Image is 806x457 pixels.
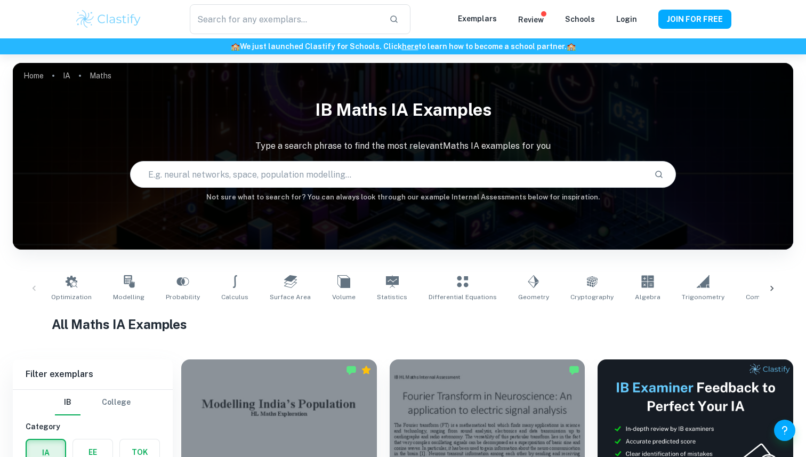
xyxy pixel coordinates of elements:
img: Marked [346,365,357,375]
span: Geometry [518,292,549,302]
span: Modelling [113,292,144,302]
span: Surface Area [270,292,311,302]
span: Probability [166,292,200,302]
a: IA [63,68,70,83]
h6: Filter exemplars [13,359,173,389]
span: Statistics [377,292,407,302]
button: JOIN FOR FREE [658,10,731,29]
button: Help and Feedback [774,420,795,441]
p: Type a search phrase to find the most relevant Maths IA examples for you [13,140,793,153]
span: Differential Equations [429,292,497,302]
span: 🏫 [567,42,576,51]
span: Cryptography [570,292,614,302]
img: Marked [569,365,579,375]
span: Algebra [635,292,660,302]
p: Exemplars [458,13,497,25]
span: Optimization [51,292,92,302]
h6: We just launched Clastify for Schools. Click to learn how to become a school partner. [2,41,804,52]
button: Search [650,165,668,183]
h6: Category [26,421,160,432]
p: Review [518,14,544,26]
button: IB [55,390,80,415]
a: Home [23,68,44,83]
a: Login [616,15,637,23]
img: Clastify logo [75,9,142,30]
button: College [102,390,131,415]
a: here [402,42,418,51]
h1: All Maths IA Examples [52,315,754,334]
span: 🏫 [231,42,240,51]
span: Trigonometry [682,292,724,302]
div: Filter type choice [55,390,131,415]
span: Calculus [221,292,248,302]
h1: IB Maths IA examples [13,93,793,127]
a: Schools [565,15,595,23]
input: Search for any exemplars... [190,4,381,34]
input: E.g. neural networks, space, population modelling... [131,159,646,189]
span: Volume [332,292,356,302]
div: Premium [361,365,372,375]
span: Complex Numbers [746,292,804,302]
p: Maths [90,70,111,82]
h6: Not sure what to search for? You can always look through our example Internal Assessments below f... [13,192,793,203]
